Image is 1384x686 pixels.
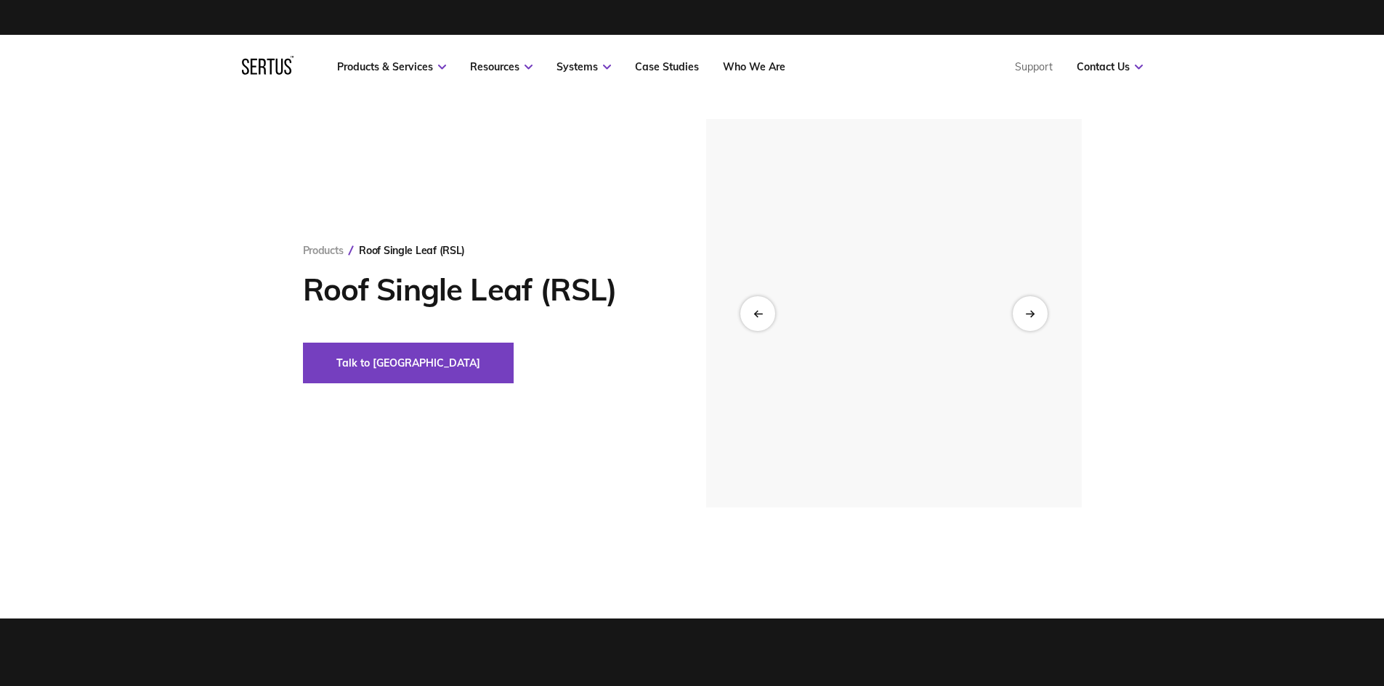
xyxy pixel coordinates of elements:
[303,244,344,257] a: Products
[470,60,533,73] a: Resources
[723,60,785,73] a: Who We Are
[1015,60,1053,73] a: Support
[635,60,699,73] a: Case Studies
[303,343,514,383] button: Talk to [GEOGRAPHIC_DATA]
[337,60,446,73] a: Products & Services
[557,60,611,73] a: Systems
[1077,60,1143,73] a: Contact Us
[1311,616,1384,686] iframe: Chat Widget
[303,271,663,308] h1: Roof Single Leaf (RSL)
